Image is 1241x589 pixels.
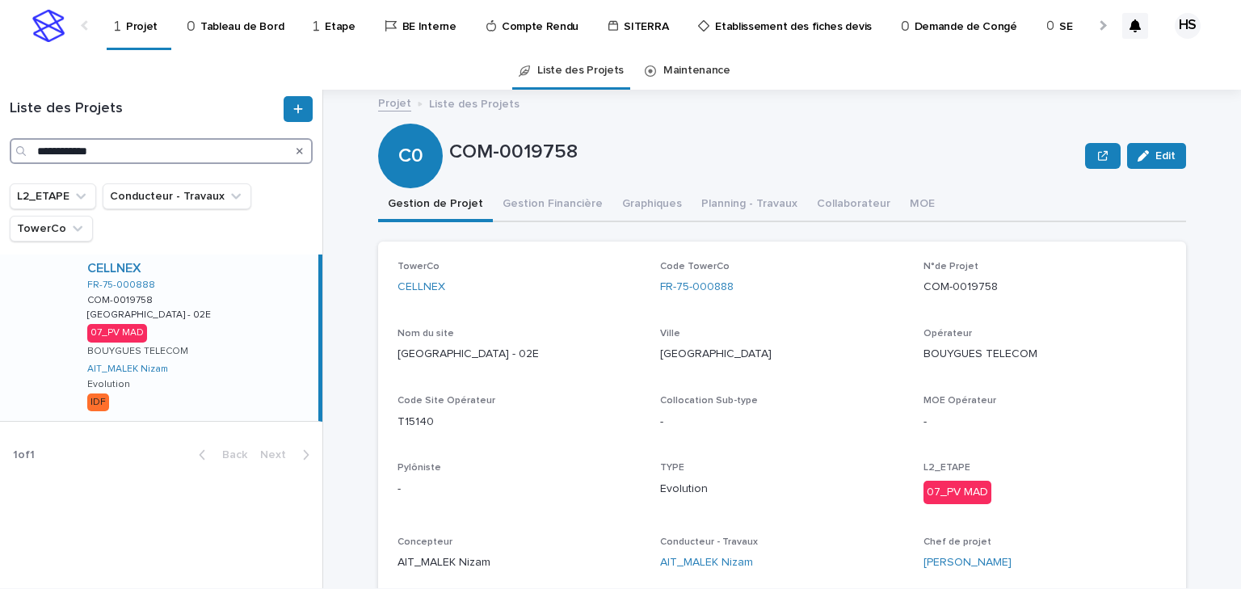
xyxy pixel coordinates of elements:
[923,329,972,339] span: Opérateur
[398,279,445,296] a: CELLNEX
[612,188,692,222] button: Graphiques
[378,188,493,222] button: Gestion de Projet
[398,396,495,406] span: Code Site Opérateur
[32,10,65,42] img: stacker-logo-s-only.png
[923,537,991,547] span: Chef de projet
[660,346,903,363] p: [GEOGRAPHIC_DATA]
[660,554,753,571] a: AIT_MALEK Nizam
[1155,150,1176,162] span: Edit
[398,481,641,498] p: -
[212,449,247,461] span: Back
[10,138,313,164] input: Search
[10,183,96,209] button: L2_ETAPE
[378,79,443,167] div: C0
[493,188,612,222] button: Gestion Financière
[923,396,996,406] span: MOE Opérateur
[398,554,641,571] p: AIT_MALEK Nizam
[923,554,1012,571] a: [PERSON_NAME]
[923,414,1167,431] p: -
[87,379,130,390] p: Evolution
[398,537,452,547] span: Concepteur
[660,414,903,431] p: -
[807,188,900,222] button: Collaborateur
[449,141,1079,164] p: COM-0019758
[378,93,411,111] a: Projet
[660,279,734,296] a: FR-75-000888
[1175,13,1201,39] div: HS
[537,52,624,90] a: Liste des Projets
[692,188,807,222] button: Planning - Travaux
[923,279,1167,296] p: COM-0019758
[923,262,978,271] span: N°de Projet
[398,329,454,339] span: Nom du site
[660,481,903,498] p: Evolution
[923,346,1167,363] p: BOUYGUES TELECOM
[87,364,168,375] a: AIT_MALEK Nizam
[87,280,155,291] a: FR-75-000888
[186,448,254,462] button: Back
[660,537,758,547] span: Conducteur - Travaux
[103,183,251,209] button: Conducteur - Travaux
[1127,143,1186,169] button: Edit
[254,448,322,462] button: Next
[10,100,280,118] h1: Liste des Projets
[87,261,141,276] a: CELLNEX
[87,393,109,411] div: IDF
[398,463,441,473] span: Pylôniste
[923,481,991,504] div: 07_PV MAD
[87,346,188,357] p: BOUYGUES TELECOM
[660,262,730,271] span: Code TowerCo
[398,346,641,363] p: [GEOGRAPHIC_DATA] - 02E
[660,396,758,406] span: Collocation Sub-type
[923,463,970,473] span: L2_ETAPE
[398,262,440,271] span: TowerCo
[260,449,296,461] span: Next
[660,463,684,473] span: TYPE
[900,188,944,222] button: MOE
[429,94,520,111] p: Liste des Projets
[663,52,730,90] a: Maintenance
[87,324,147,342] div: 07_PV MAD
[398,414,641,431] p: T15140
[10,216,93,242] button: TowerCo
[87,292,156,306] p: COM-0019758
[87,306,214,321] p: [GEOGRAPHIC_DATA] - 02E
[660,329,680,339] span: Ville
